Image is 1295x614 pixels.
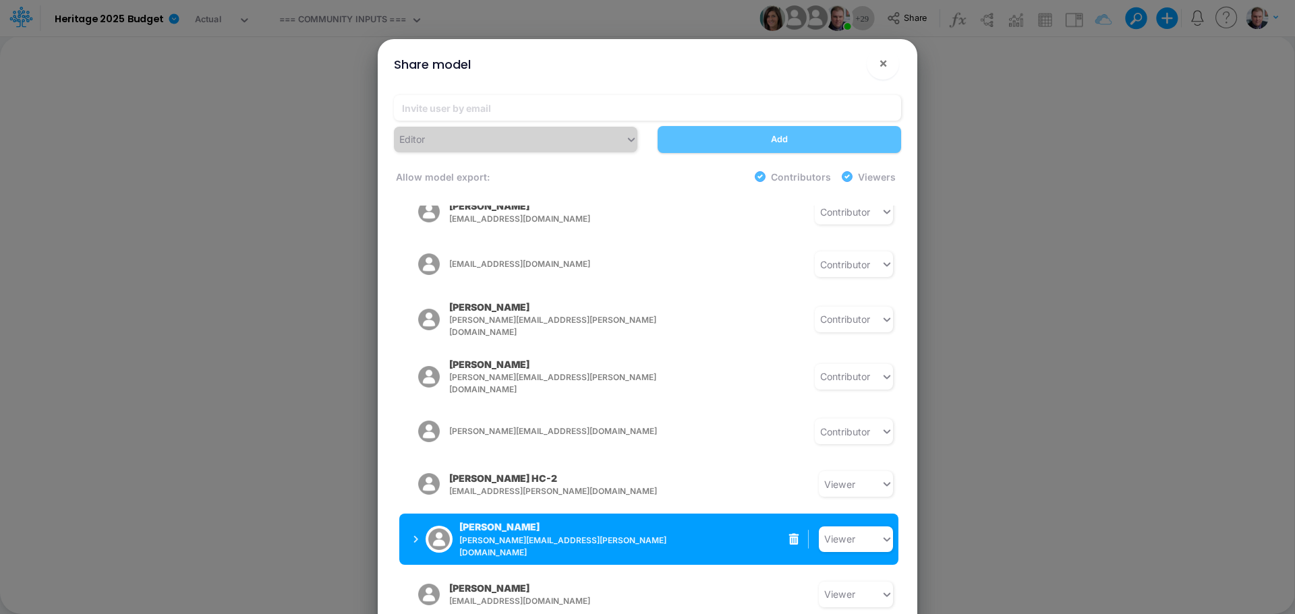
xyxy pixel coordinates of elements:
img: rounded user avatar [415,306,442,333]
img: rounded user avatar [415,418,442,445]
button: rounded user avatar[PERSON_NAME][EMAIL_ADDRESS][DOMAIN_NAME] [399,414,603,449]
label: Contributors [771,170,831,184]
button: Close [867,47,899,80]
span: × [879,55,888,71]
div: Contributor [820,425,870,439]
input: Invite user by email [394,95,901,121]
img: rounded user avatar [415,198,442,225]
span: [EMAIL_ADDRESS][DOMAIN_NAME] [449,213,661,225]
button: rounded user avatar[PERSON_NAME][EMAIL_ADDRESS][DOMAIN_NAME] [399,194,603,229]
button: rounded user avatar[PERSON_NAME][PERSON_NAME][EMAIL_ADDRESS][PERSON_NAME][DOMAIN_NAME] [399,519,613,559]
span: [EMAIL_ADDRESS][DOMAIN_NAME] [449,595,661,607]
div: Share model [394,55,471,73]
p: [PERSON_NAME] [459,520,540,534]
span: [PERSON_NAME][EMAIL_ADDRESS][DOMAIN_NAME] [449,425,674,437]
span: [PERSON_NAME][EMAIL_ADDRESS][PERSON_NAME][DOMAIN_NAME] [459,534,684,559]
span: [EMAIL_ADDRESS][DOMAIN_NAME] [449,258,661,270]
button: rounded user avatar[PERSON_NAME][PERSON_NAME][EMAIL_ADDRESS][PERSON_NAME][DOMAIN_NAME] [399,357,603,396]
div: Viewer [824,587,855,601]
label: Allow model export: [394,170,490,184]
img: rounded user avatar [415,470,442,497]
p: [PERSON_NAME] [449,199,529,213]
div: Contributor [820,369,870,383]
label: Viewers [858,170,896,184]
img: rounded user avatar [426,526,453,553]
span: [PERSON_NAME][EMAIL_ADDRESS][PERSON_NAME][DOMAIN_NAME] [449,371,674,396]
img: rounded user avatar [415,581,442,608]
p: [PERSON_NAME] HC-2 [449,471,557,485]
div: Contributor [820,312,870,326]
div: Viewer [824,477,855,491]
div: Viewer [824,532,855,546]
button: rounded user avatar[PERSON_NAME][PERSON_NAME][EMAIL_ADDRESS][PERSON_NAME][DOMAIN_NAME] [399,299,603,339]
span: [PERSON_NAME][EMAIL_ADDRESS][PERSON_NAME][DOMAIN_NAME] [449,314,674,338]
button: rounded user avatar[EMAIL_ADDRESS][DOMAIN_NAME] [399,247,603,282]
p: [PERSON_NAME] [449,581,529,595]
button: rounded user avatar[PERSON_NAME] HC-2[EMAIL_ADDRESS][PERSON_NAME][DOMAIN_NAME] [399,466,603,501]
button: rounded user avatar[PERSON_NAME][EMAIL_ADDRESS][DOMAIN_NAME] [399,577,603,612]
p: [PERSON_NAME] [449,300,529,314]
p: [PERSON_NAME] [449,357,529,371]
span: [EMAIL_ADDRESS][PERSON_NAME][DOMAIN_NAME] [449,485,674,497]
img: rounded user avatar [415,363,442,390]
img: rounded user avatar [415,251,442,278]
div: Contributor [820,205,870,219]
div: Contributor [820,257,870,272]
